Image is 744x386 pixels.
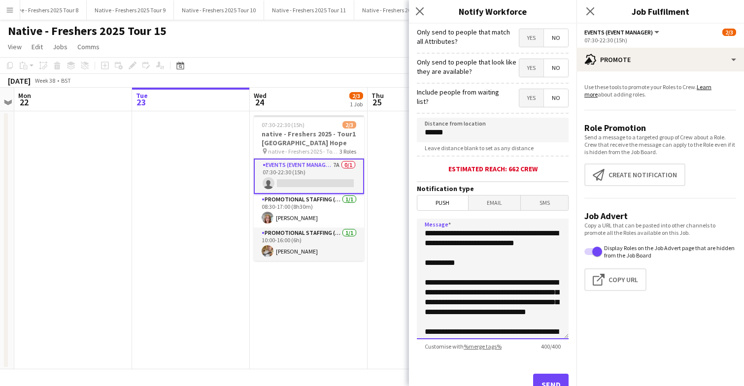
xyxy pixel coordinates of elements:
span: Customise with [417,343,509,350]
a: Comms [73,40,103,53]
a: Learn more [584,83,711,98]
button: Native - Freshers 2025 Tour 11 [264,0,354,20]
a: Edit [28,40,47,53]
p: Copy a URL that can be pasted into other channels to promote all the Roles available on this Job. [584,222,736,236]
span: 2/3 [722,29,736,36]
span: native - Freshers 2025 - Tour1 [GEOGRAPHIC_DATA] Hope [268,148,339,155]
label: Display Roles on the Job Advert page that are hidden from the Job Board [602,244,736,259]
app-card-role: Promotional Staffing (Brand Ambassadors)1/110:00-16:00 (6h)[PERSON_NAME] [254,227,364,261]
span: SMS [521,195,568,210]
span: No [544,59,568,77]
span: Yes [519,29,543,47]
span: Push [417,195,468,210]
span: View [8,42,22,51]
a: View [4,40,26,53]
div: 1 Job [350,100,363,108]
span: 23 [135,96,148,108]
app-card-role: Events (Event Manager)7A0/107:30-22:30 (15h) [254,159,364,194]
span: 3 Roles [339,148,356,155]
a: %merge tags% [464,343,502,350]
span: Edit [32,42,43,51]
label: Only send to people that look like they are available? [417,58,519,75]
span: 400 / 400 [533,343,569,350]
span: 2/3 [342,121,356,129]
span: Events (Event Manager) [584,29,653,36]
span: Comms [77,42,100,51]
span: Yes [519,89,543,107]
span: Wed [254,91,267,100]
span: Tue [136,91,148,100]
div: [DATE] [8,76,31,86]
p: Send a message to a targeted group of Crew about a Role. Crew that receive the message can apply ... [584,133,736,156]
span: 2/3 [349,92,363,99]
h3: Role Promotion [584,122,736,133]
h3: Job Fulfilment [576,5,744,18]
span: Leave distance blank to set as any distance [417,144,541,152]
button: Native - Freshers 2025 Tour 12 [354,0,444,20]
p: Use these tools to promote your Roles to Crew. about adding roles. [584,83,736,98]
span: Mon [18,91,31,100]
div: BST [61,77,71,84]
span: Week 38 [33,77,57,84]
span: 07:30-22:30 (15h) [262,121,304,129]
h3: native - Freshers 2025 - Tour1 [GEOGRAPHIC_DATA] Hope [254,129,364,147]
span: Thu [372,91,384,100]
app-job-card: 07:30-22:30 (15h)2/3native - Freshers 2025 - Tour1 [GEOGRAPHIC_DATA] Hope native - Freshers 2025 ... [254,115,364,261]
span: 25 [370,96,384,108]
div: 07:30-22:30 (15h) [584,36,736,44]
button: Events (Event Manager) [584,29,661,36]
button: Native - Freshers 2025 Tour 9 [87,0,174,20]
h3: Notify Workforce [409,5,576,18]
button: Native - Freshers 2025 Tour 10 [174,0,264,20]
label: Only send to people that match all Attributes? [417,28,515,45]
div: Estimated reach: 662 crew [417,164,569,173]
a: Jobs [49,40,71,53]
span: No [544,29,568,47]
span: 22 [17,96,31,108]
h1: Native - Freshers 2025 Tour 15 [8,24,167,38]
span: Jobs [53,42,68,51]
label: Include people from waiting list? [417,88,503,105]
app-card-role: Promotional Staffing (Brand Ambassadors)1/108:30-17:00 (8h30m)[PERSON_NAME] [254,194,364,227]
span: No [544,89,568,107]
span: Yes [519,59,543,77]
h3: Notification type [417,184,569,193]
div: Promote [576,48,744,71]
button: Create notification [584,163,685,186]
button: Copy Url [584,268,646,291]
h3: Job Advert [584,210,736,222]
span: 24 [252,96,267,108]
span: Email [469,195,521,210]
